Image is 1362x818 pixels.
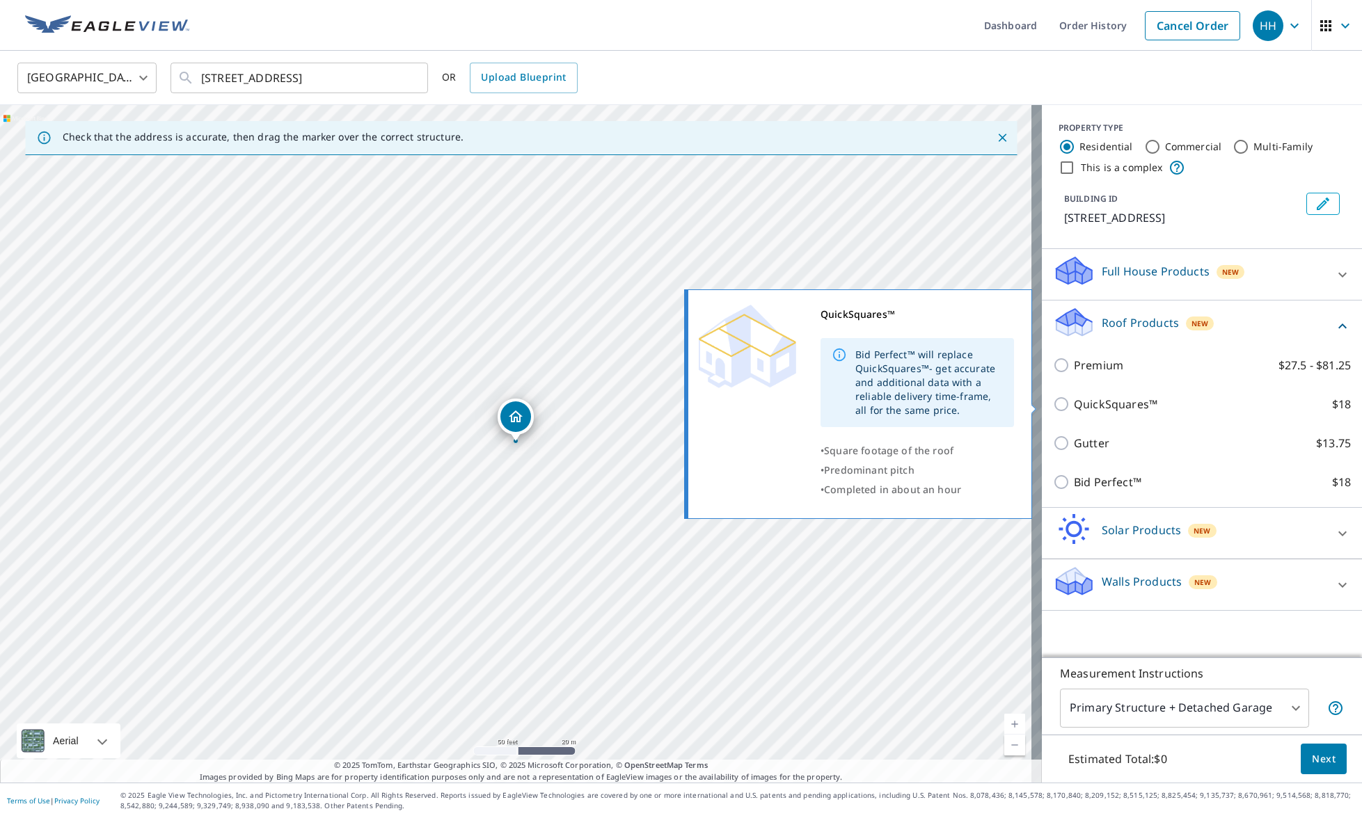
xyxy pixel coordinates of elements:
[855,342,1003,423] div: Bid Perfect™ will replace QuickSquares™- get accurate and additional data with a reliable deliver...
[1064,193,1118,205] p: BUILDING ID
[1194,577,1211,588] span: New
[7,796,50,805] a: Terms of Use
[1332,474,1351,490] p: $18
[334,760,708,771] span: © 2025 TomTom, Earthstar Geographics SIO, © 2025 Microsoft Corporation, ©
[1145,11,1240,40] a: Cancel Order
[821,460,1014,480] div: •
[1191,318,1208,329] span: New
[821,441,1014,460] div: •
[201,58,399,97] input: Search by address or latitude-longitude
[1102,263,1210,280] p: Full House Products
[17,723,120,758] div: Aerial
[1194,525,1210,536] span: New
[120,790,1355,811] p: © 2025 Eagle View Technologies, Inc. and Pictometry International Corp. All Rights Reserved. Repo...
[17,58,157,97] div: [GEOGRAPHIC_DATA]
[1074,357,1123,374] p: Premium
[1301,744,1347,775] button: Next
[993,129,1011,147] button: Close
[1053,513,1351,553] div: Solar ProductsNew
[1253,140,1313,154] label: Multi-Family
[685,760,708,770] a: Terms
[481,69,566,86] span: Upload Blueprint
[1064,209,1301,226] p: [STREET_ADDRESS]
[1102,573,1182,590] p: Walls Products
[824,463,914,476] span: Predominant pitch
[470,63,577,93] a: Upload Blueprint
[7,796,100,805] p: |
[1074,396,1157,412] p: QuickSquares™
[1102,522,1181,538] p: Solar Products
[1004,735,1025,755] a: Current Level 19, Zoom Out
[824,483,961,496] span: Completed in about an hour
[1081,161,1163,175] label: This is a complex
[821,305,1014,324] div: QuickSquares™
[63,131,464,143] p: Check that the address is accurate, then drag the marker over the correct structure.
[1312,751,1336,768] span: Next
[442,63,578,93] div: OR
[1079,140,1133,154] label: Residential
[25,15,189,36] img: EV Logo
[1053,565,1351,604] div: Walls ProductsNew
[1053,255,1351,294] div: Full House ProductsNew
[821,480,1014,499] div: •
[624,760,683,770] a: OpenStreetMap
[1057,744,1178,774] p: Estimated Total: $0
[49,723,83,758] div: Aerial
[1074,435,1109,451] p: Gutter
[1102,314,1179,331] p: Roof Products
[1327,700,1344,716] span: Your report will include the primary structure and a detached garage if one exists.
[1060,689,1309,728] div: Primary Structure + Detached Garage
[824,444,953,457] span: Square footage of the roof
[1004,714,1025,735] a: Current Level 19, Zoom In
[1074,474,1141,490] p: Bid Perfect™
[699,305,796,388] img: Premium
[1253,10,1283,41] div: HH
[1053,306,1351,346] div: Roof ProductsNew
[1059,122,1345,134] div: PROPERTY TYPE
[1165,140,1222,154] label: Commercial
[1278,357,1351,374] p: $27.5 - $81.25
[498,399,534,442] div: Dropped pin, building 1, Residential property, 2809 Mercantile Ct Clayton, NC 27520
[1316,435,1351,451] p: $13.75
[1332,396,1351,412] p: $18
[54,796,100,805] a: Privacy Policy
[1060,665,1344,682] p: Measurement Instructions
[1222,266,1239,278] span: New
[1306,193,1340,215] button: Edit building 1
